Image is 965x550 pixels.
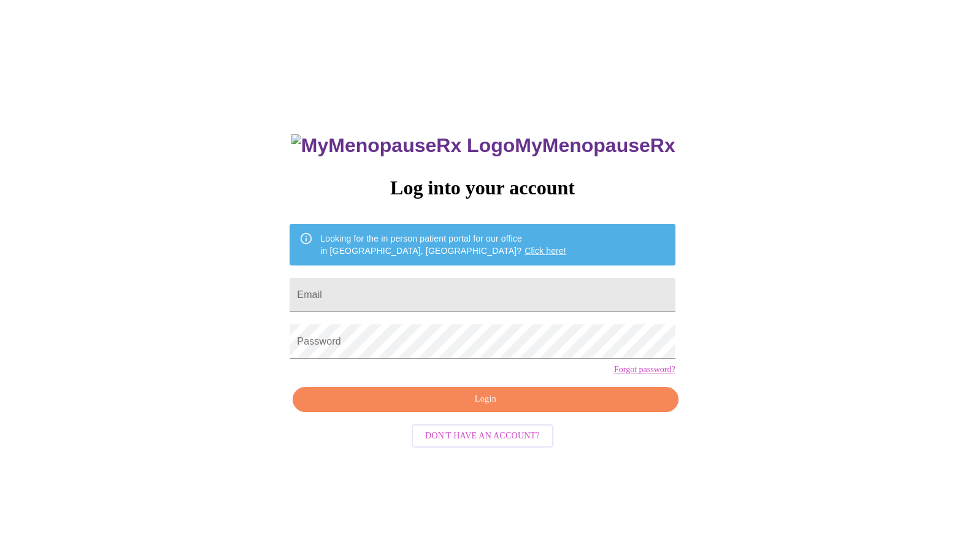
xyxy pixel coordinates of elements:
span: Don't have an account? [425,429,540,444]
button: Login [293,387,678,412]
img: MyMenopauseRx Logo [291,134,515,157]
div: Looking for the in person patient portal for our office in [GEOGRAPHIC_DATA], [GEOGRAPHIC_DATA]? [320,227,566,262]
a: Forgot password? [614,365,675,375]
button: Don't have an account? [412,424,553,448]
span: Login [307,392,664,407]
h3: Log into your account [290,177,675,199]
a: Don't have an account? [409,430,556,440]
h3: MyMenopauseRx [291,134,675,157]
a: Click here! [525,246,566,256]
